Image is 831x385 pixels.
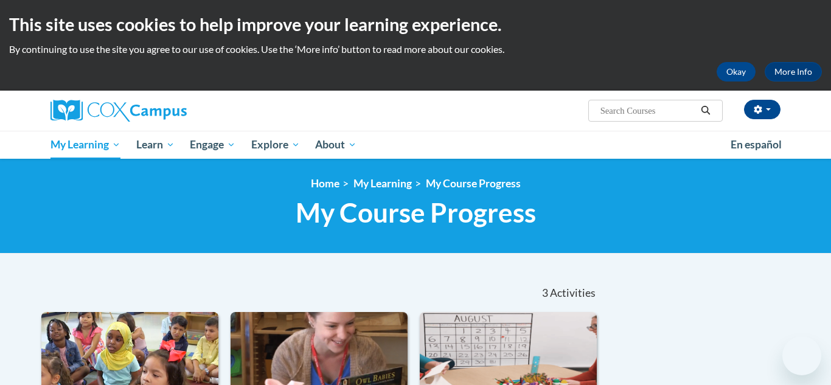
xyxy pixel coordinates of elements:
iframe: Button to launch messaging window, conversation in progress [782,336,821,375]
a: My Course Progress [426,177,521,190]
span: 3 [542,286,548,300]
a: About [308,131,365,159]
a: Cox Campus [50,100,282,122]
span: My Course Progress [296,196,536,229]
button: Okay [717,62,756,82]
a: More Info [765,62,822,82]
img: Cox Campus [50,100,187,122]
a: Learn [128,131,183,159]
span: Activities [550,286,596,300]
a: Engage [182,131,243,159]
a: Explore [243,131,308,159]
h2: This site uses cookies to help improve your learning experience. [9,12,822,36]
span: En español [731,138,782,151]
span: Explore [251,137,300,152]
span: Learn [136,137,175,152]
a: En español [723,132,790,158]
a: My Learning [43,131,128,159]
span: About [315,137,356,152]
span: My Learning [50,137,120,152]
input: Search Courses [599,103,697,118]
p: By continuing to use the site you agree to our use of cookies. Use the ‘More info’ button to read... [9,43,822,56]
a: My Learning [353,177,412,190]
button: Search [697,103,715,118]
div: Main menu [32,131,799,159]
a: Home [311,177,339,190]
button: Account Settings [744,100,781,119]
span: Engage [190,137,235,152]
